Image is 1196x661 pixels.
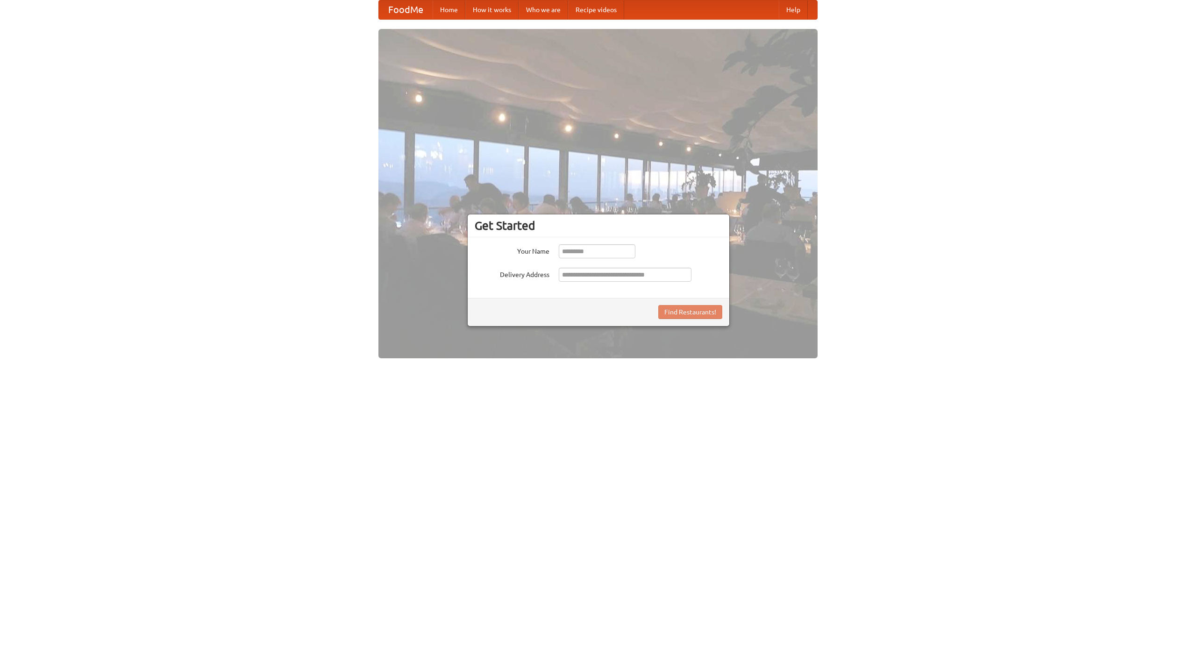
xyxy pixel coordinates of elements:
h3: Get Started [475,219,722,233]
a: Home [433,0,465,19]
button: Find Restaurants! [658,305,722,319]
a: Help [779,0,808,19]
a: Who we are [519,0,568,19]
a: FoodMe [379,0,433,19]
a: Recipe videos [568,0,624,19]
a: How it works [465,0,519,19]
label: Delivery Address [475,268,549,279]
label: Your Name [475,244,549,256]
